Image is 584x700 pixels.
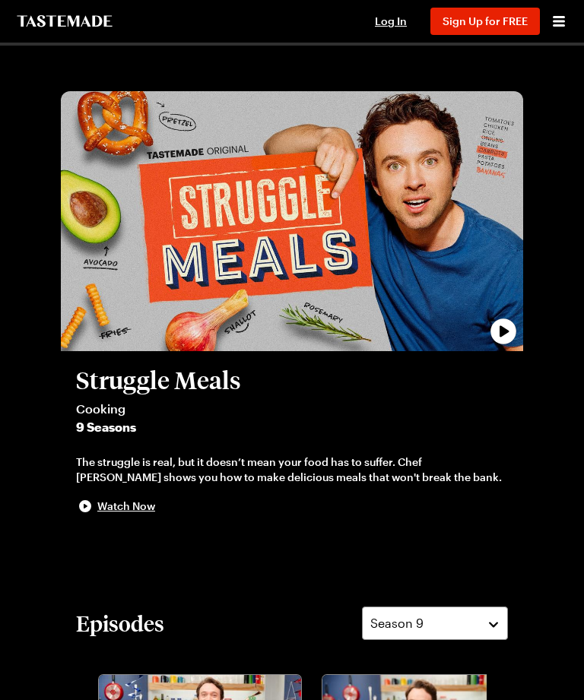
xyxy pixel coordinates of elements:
[76,366,508,394] h2: Struggle Meals
[360,14,421,29] button: Log In
[97,499,155,514] span: Watch Now
[443,14,528,27] span: Sign Up for FREE
[76,418,508,436] span: 9 Seasons
[61,91,523,351] button: play trailer
[76,400,508,418] span: Cooking
[76,610,164,637] h2: Episodes
[76,455,508,485] div: The struggle is real, but it doesn’t mean your food has to suffer. Chef [PERSON_NAME] shows you h...
[76,366,508,515] button: Struggle MealsCooking9 SeasonsThe struggle is real, but it doesn’t mean your food has to suffer. ...
[549,11,569,31] button: Open menu
[362,607,508,640] button: Season 9
[15,15,114,27] a: To Tastemade Home Page
[430,8,540,35] button: Sign Up for FREE
[61,91,523,351] img: Struggle Meals
[370,614,424,632] span: Season 9
[375,14,407,27] span: Log In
